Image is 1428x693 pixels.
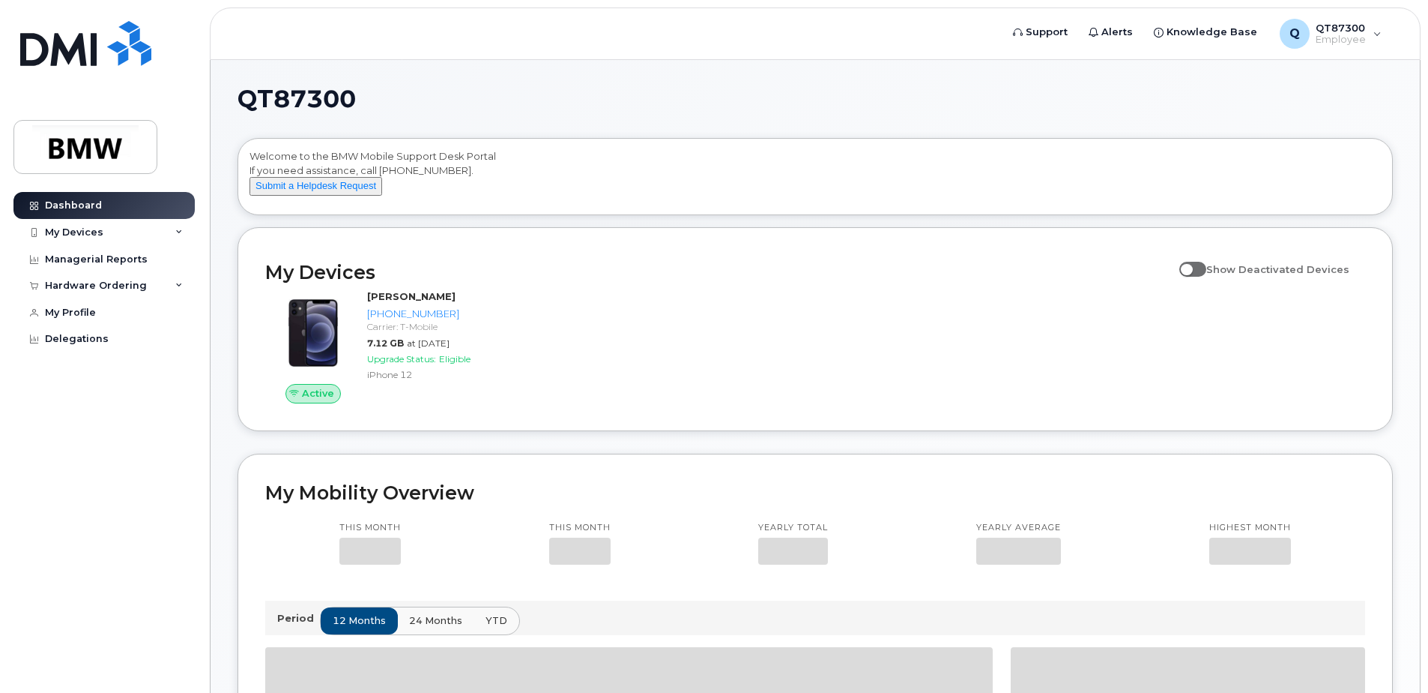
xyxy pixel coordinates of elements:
h2: My Devices [265,261,1172,283]
span: YTD [485,613,507,628]
p: Period [277,611,320,625]
h2: My Mobility Overview [265,481,1365,504]
span: 7.12 GB [367,337,404,349]
span: at [DATE] [407,337,450,349]
span: Upgrade Status: [367,353,436,364]
a: Active[PERSON_NAME][PHONE_NUMBER]Carrier: T-Mobile7.12 GBat [DATE]Upgrade Status:EligibleiPhone 12 [265,289,527,403]
p: This month [339,522,401,534]
img: iPhone_12.jpg [277,297,349,369]
strong: [PERSON_NAME] [367,290,456,302]
a: Submit a Helpdesk Request [249,179,382,191]
div: Carrier: T-Mobile [367,320,521,333]
span: Active [302,386,334,400]
span: Eligible [439,353,471,364]
p: This month [549,522,611,534]
div: Welcome to the BMW Mobile Support Desk Portal If you need assistance, call [PHONE_NUMBER]. [249,149,1381,209]
span: 24 months [409,613,462,628]
span: Show Deactivated Devices [1206,263,1349,275]
p: Highest month [1209,522,1291,534]
span: QT87300 [238,88,356,110]
p: Yearly average [976,522,1061,534]
p: Yearly total [758,522,828,534]
div: [PHONE_NUMBER] [367,307,521,321]
button: Submit a Helpdesk Request [249,177,382,196]
div: iPhone 12 [367,368,521,381]
input: Show Deactivated Devices [1179,255,1191,267]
